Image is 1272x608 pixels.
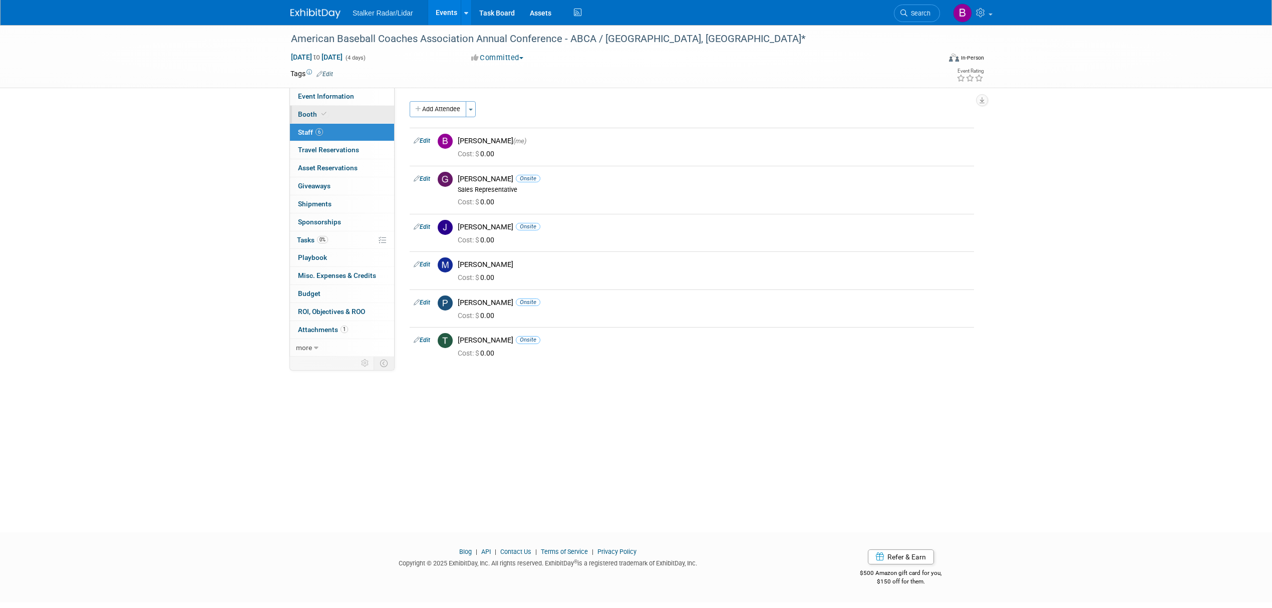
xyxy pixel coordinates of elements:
span: 0.00 [458,273,498,281]
a: ROI, Objectives & ROO [290,303,394,321]
span: 0.00 [458,150,498,158]
a: Edit [414,175,430,182]
a: Contact Us [500,548,531,555]
span: ROI, Objectives & ROO [298,308,365,316]
a: Event Information [290,88,394,105]
div: Copyright © 2025 ExhibitDay, Inc. All rights reserved. ExhibitDay is a registered trademark of Ex... [290,556,805,568]
span: Sponsorships [298,218,341,226]
img: Brooke Journet [953,4,972,23]
a: Misc. Expenses & Credits [290,267,394,284]
span: to [312,53,322,61]
span: Event Information [298,92,354,100]
div: Sales Representative [458,186,970,194]
a: Edit [316,71,333,78]
span: Booth [298,110,329,118]
span: Shipments [298,200,332,208]
a: Edit [414,223,430,230]
a: Search [894,5,940,22]
span: Attachments [298,326,348,334]
span: Cost: $ [458,312,480,320]
div: [PERSON_NAME] [458,298,970,308]
div: $150 off for them. [820,577,982,586]
img: Format-Inperson.png [949,54,959,62]
sup: ® [574,559,577,564]
span: | [589,548,596,555]
span: Travel Reservations [298,146,359,154]
div: American Baseball Coaches Association Annual Conference - ABCA / [GEOGRAPHIC_DATA], [GEOGRAPHIC_D... [287,30,925,48]
a: Tasks0% [290,231,394,249]
span: Onsite [516,175,540,182]
span: | [473,548,480,555]
img: G.jpg [438,172,453,187]
a: Privacy Policy [597,548,637,555]
div: [PERSON_NAME] [458,222,970,232]
td: Tags [290,69,333,79]
a: Budget [290,285,394,302]
span: Onsite [516,298,540,306]
a: Refer & Earn [868,549,934,564]
span: Cost: $ [458,236,480,244]
span: Search [907,10,930,17]
span: | [533,548,539,555]
span: Stalker Radar/Lidar [353,9,413,17]
span: 0.00 [458,198,498,206]
a: Playbook [290,249,394,266]
span: Staff [298,128,323,136]
div: Event Format [881,52,984,67]
a: Sponsorships [290,213,394,231]
a: Edit [414,137,430,144]
span: more [296,344,312,352]
td: Toggle Event Tabs [374,357,395,370]
span: Asset Reservations [298,164,358,172]
div: Event Rating [957,69,984,74]
span: 1 [341,326,348,333]
span: Cost: $ [458,349,480,357]
span: Onsite [516,223,540,230]
span: Playbook [298,253,327,261]
div: [PERSON_NAME] [458,136,970,146]
span: Budget [298,289,321,297]
img: M.jpg [438,257,453,272]
span: (4 days) [345,55,366,61]
span: Misc. Expenses & Credits [298,271,376,279]
i: Booth reservation complete [322,111,327,117]
a: more [290,339,394,357]
a: Attachments1 [290,321,394,339]
a: Staff6 [290,124,394,141]
span: 0.00 [458,236,498,244]
a: Shipments [290,195,394,213]
a: API [481,548,491,555]
div: [PERSON_NAME] [458,260,970,269]
span: (me) [513,137,526,145]
img: T.jpg [438,333,453,348]
img: ExhibitDay [290,9,341,19]
span: [DATE] [DATE] [290,53,343,62]
a: Booth [290,106,394,123]
span: Cost: $ [458,150,480,158]
span: 0% [317,236,328,243]
a: Blog [459,548,472,555]
a: Terms of Service [541,548,588,555]
div: [PERSON_NAME] [458,174,970,184]
a: Travel Reservations [290,141,394,159]
span: 0.00 [458,312,498,320]
td: Personalize Event Tab Strip [357,357,374,370]
span: 6 [315,128,323,136]
button: Add Attendee [410,101,466,117]
span: Giveaways [298,182,331,190]
span: 0.00 [458,349,498,357]
a: Asset Reservations [290,159,394,177]
a: Edit [414,299,430,306]
a: Giveaways [290,177,394,195]
span: Tasks [297,236,328,244]
img: P.jpg [438,295,453,311]
img: B.jpg [438,134,453,149]
span: | [492,548,499,555]
div: [PERSON_NAME] [458,336,970,345]
a: Edit [414,261,430,268]
span: Cost: $ [458,273,480,281]
span: Onsite [516,336,540,344]
div: $500 Amazon gift card for you, [820,562,982,585]
span: Cost: $ [458,198,480,206]
button: Committed [468,53,527,63]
